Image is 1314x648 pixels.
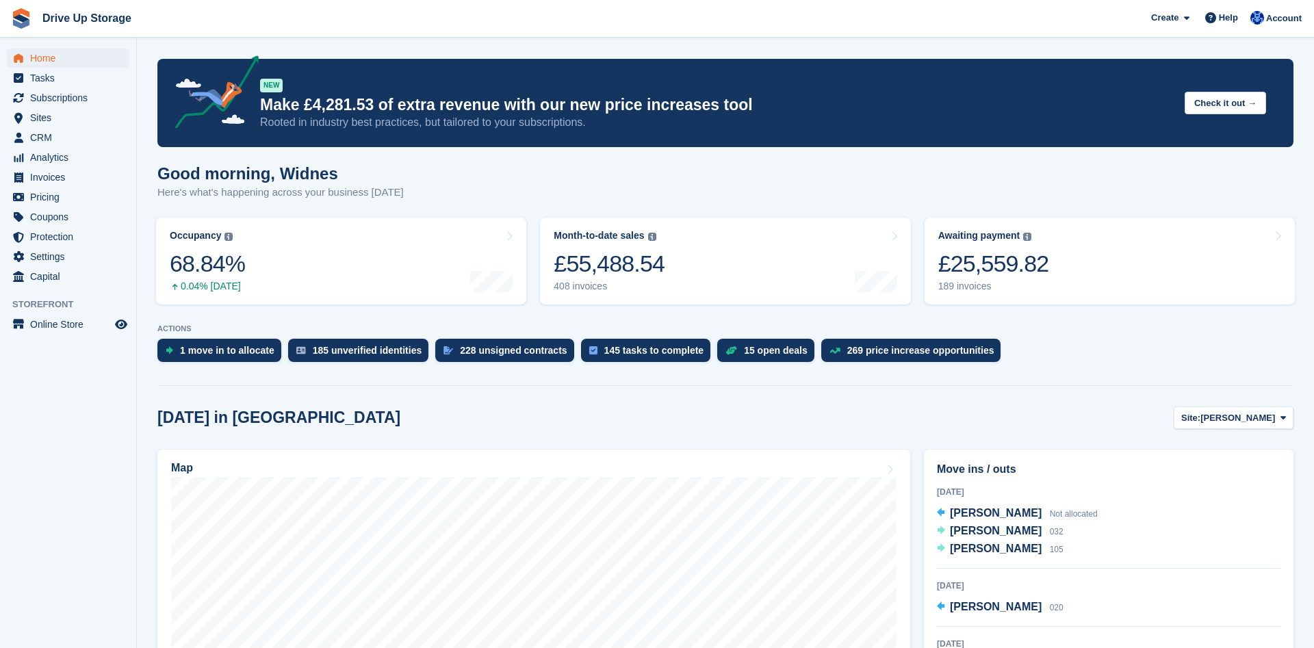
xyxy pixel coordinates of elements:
a: menu [7,227,129,246]
button: Site: [PERSON_NAME] [1174,406,1293,429]
span: Coupons [30,207,112,226]
a: menu [7,315,129,334]
div: 269 price increase opportunities [847,345,994,356]
div: NEW [260,79,283,92]
a: [PERSON_NAME] Not allocated [937,505,1098,523]
div: 68.84% [170,250,245,278]
div: £55,488.54 [554,250,665,278]
span: Invoices [30,168,112,187]
a: 15 open deals [717,339,821,369]
span: 020 [1050,603,1064,612]
p: Rooted in industry best practices, but tailored to your subscriptions. [260,115,1174,130]
span: Tasks [30,68,112,88]
p: Make £4,281.53 of extra revenue with our new price increases tool [260,95,1174,115]
span: Analytics [30,148,112,167]
span: Pricing [30,187,112,207]
a: menu [7,207,129,226]
div: [DATE] [937,486,1280,498]
img: move_ins_to_allocate_icon-fdf77a2bb77ea45bf5b3d319d69a93e2d87916cf1d5bf7949dd705db3b84f3ca.svg [166,346,173,354]
a: [PERSON_NAME] 105 [937,541,1064,558]
div: 408 invoices [554,281,665,292]
div: Awaiting payment [938,230,1020,242]
img: verify_identity-adf6edd0f0f0b5bbfe63781bf79b02c33cf7c696d77639b501bdc392416b5a36.svg [296,346,306,354]
img: Widnes Team [1250,11,1264,25]
span: Sites [30,108,112,127]
div: 189 invoices [938,281,1049,292]
a: menu [7,168,129,187]
span: Capital [30,267,112,286]
div: 0.04% [DATE] [170,281,245,292]
h1: Good morning, Widnes [157,164,404,183]
a: menu [7,49,129,68]
span: Home [30,49,112,68]
span: Create [1151,11,1178,25]
a: menu [7,128,129,147]
span: Not allocated [1050,509,1098,519]
span: Protection [30,227,112,246]
span: [PERSON_NAME] [950,601,1042,612]
h2: [DATE] in [GEOGRAPHIC_DATA] [157,409,400,427]
h2: Move ins / outs [937,461,1280,478]
a: menu [7,88,129,107]
div: 228 unsigned contracts [460,345,567,356]
img: price_increase_opportunities-93ffe204e8149a01c8c9dc8f82e8f89637d9d84a8eef4429ea346261dce0b2c0.svg [829,348,840,354]
div: 185 unverified identities [313,345,422,356]
div: Month-to-date sales [554,230,644,242]
img: task-75834270c22a3079a89374b754ae025e5fb1db73e45f91037f5363f120a921f8.svg [589,346,597,354]
span: Storefront [12,298,136,311]
button: Check it out → [1185,92,1266,114]
span: Online Store [30,315,112,334]
span: [PERSON_NAME] [950,543,1042,554]
div: £25,559.82 [938,250,1049,278]
span: [PERSON_NAME] [1200,411,1275,425]
a: menu [7,267,129,286]
a: Occupancy 68.84% 0.04% [DATE] [156,218,526,304]
a: [PERSON_NAME] 032 [937,523,1064,541]
img: stora-icon-8386f47178a22dfd0bd8f6a31ec36ba5ce8667c1dd55bd0f319d3a0aa187defe.svg [11,8,31,29]
img: price-adjustments-announcement-icon-8257ccfd72463d97f412b2fc003d46551f7dbcb40ab6d574587a9cd5c0d94... [164,55,259,133]
a: 145 tasks to complete [581,339,718,369]
img: icon-info-grey-7440780725fd019a000dd9b08b2336e03edf1995a4989e88bcd33f0948082b44.svg [224,233,233,241]
a: Preview store [113,316,129,333]
span: CRM [30,128,112,147]
div: 1 move in to allocate [180,345,274,356]
span: Site: [1181,411,1200,425]
a: 269 price increase opportunities [821,339,1008,369]
a: Awaiting payment £25,559.82 189 invoices [925,218,1295,304]
span: Help [1219,11,1238,25]
img: icon-info-grey-7440780725fd019a000dd9b08b2336e03edf1995a4989e88bcd33f0948082b44.svg [648,233,656,241]
a: menu [7,148,129,167]
span: 105 [1050,545,1064,554]
span: 032 [1050,527,1064,536]
div: 145 tasks to complete [604,345,704,356]
p: Here's what's happening across your business [DATE] [157,185,404,200]
a: 185 unverified identities [288,339,436,369]
span: [PERSON_NAME] [950,507,1042,519]
img: deal-1b604bf984904fb50ccaf53a9ad4b4a5d6e5aea283cecdc64d6e3604feb123c2.svg [725,346,737,355]
a: 228 unsigned contracts [435,339,580,369]
div: 15 open deals [744,345,808,356]
a: menu [7,187,129,207]
div: [DATE] [937,580,1280,592]
div: Occupancy [170,230,221,242]
a: Drive Up Storage [37,7,137,29]
span: Settings [30,247,112,266]
p: ACTIONS [157,324,1293,333]
a: menu [7,247,129,266]
a: 1 move in to allocate [157,339,288,369]
a: menu [7,68,129,88]
a: menu [7,108,129,127]
span: Subscriptions [30,88,112,107]
h2: Map [171,462,193,474]
span: [PERSON_NAME] [950,525,1042,536]
a: Month-to-date sales £55,488.54 408 invoices [540,218,910,304]
img: contract_signature_icon-13c848040528278c33f63329250d36e43548de30e8caae1d1a13099fd9432cc5.svg [443,346,453,354]
a: [PERSON_NAME] 020 [937,599,1064,617]
img: icon-info-grey-7440780725fd019a000dd9b08b2336e03edf1995a4989e88bcd33f0948082b44.svg [1023,233,1031,241]
span: Account [1266,12,1302,25]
